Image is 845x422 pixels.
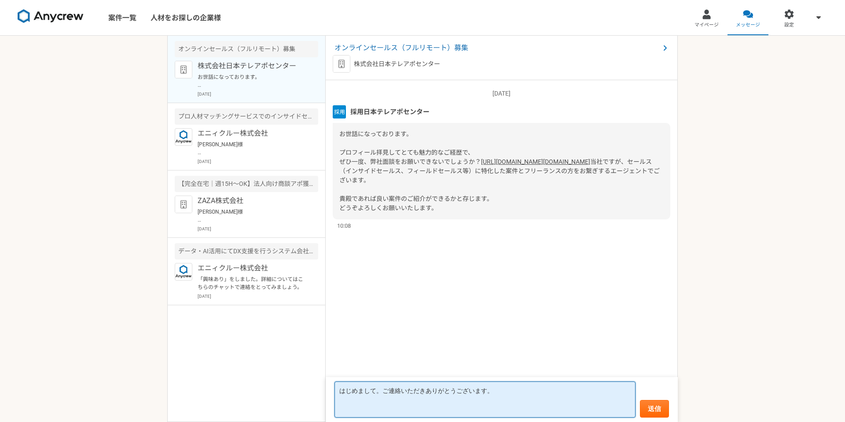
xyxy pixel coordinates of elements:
[175,61,192,78] img: default_org_logo-42cde973f59100197ec2c8e796e4974ac8490bb5b08a0eb061ff975e4574aa76.png
[198,128,306,139] p: エニィクルー株式会社
[337,222,351,230] span: 10:08
[198,263,306,274] p: エニィクルー株式会社
[175,128,192,146] img: logo_text_blue_01.png
[339,130,481,165] span: お世話になっております。 プロフィール拝見してとても魅力的なご経歴で、 ぜひ一度、弊社面談をお願いできないでしょうか？
[198,196,306,206] p: ZAZA株式会社
[339,158,660,211] span: 当社ですが、セールス（インサイドセールス、フィールドセールス等）に特化した案件とフリーランスの方をお繋ぎするエージェントでございます。 貴殿であれば良い案件のご紹介ができるかと存じます。 どうぞ...
[736,22,760,29] span: メッセージ
[198,293,318,300] p: [DATE]
[784,22,794,29] span: 設定
[175,176,318,192] div: 【完全在宅｜週15H〜OK】法人向け商談アポ獲得をお願いします！
[333,55,350,73] img: default_org_logo-42cde973f59100197ec2c8e796e4974ac8490bb5b08a0eb061ff975e4574aa76.png
[640,400,669,418] button: 送信
[175,243,318,259] div: データ・AI活用にてDX支援を行うシステム会社でのインサイドセールスを募集
[198,275,306,291] p: 「興味あり」をしました。詳細についてはこちらのチャットで連絡をとってみましょう。
[354,59,440,69] p: 株式会社日本テレアポセンター
[333,105,346,118] img: unnamed.png
[481,158,590,165] a: [URL][DOMAIN_NAME][DOMAIN_NAME]
[333,89,670,98] p: [DATE]
[334,381,636,418] textarea: はじめまして。ご連絡いただきありがとうございます。
[175,108,318,125] div: プロ人材マッチングサービスでのインサイドセールス/カスタマーサクセス
[175,263,192,281] img: logo_text_blue_01.png
[198,91,318,97] p: [DATE]
[18,9,84,23] img: 8DqYSo04kwAAAAASUVORK5CYII=
[198,61,306,71] p: 株式会社日本テレアポセンター
[198,73,306,89] p: お世話になっております。 プロフィール拝見してとても魅力的なご経歴で、 ぜひ一度、弊社面談をお願いできないでしょうか？ [URL][DOMAIN_NAME][DOMAIN_NAME] 当社ですが...
[175,196,192,213] img: default_org_logo-42cde973f59100197ec2c8e796e4974ac8490bb5b08a0eb061ff975e4574aa76.png
[175,41,318,57] div: オンラインセールス（フルリモート）募集
[350,107,430,117] span: 採用日本テレアポセンター
[198,208,306,224] p: [PERSON_NAME]様 お世話になります。鞆です。 当日のURL、会社紹介等、ご共有いただきありがとうございます。 事前に確認させていただきます。 何卒よろしくお願いいたします。 鞆
[198,141,306,156] p: [PERSON_NAME]様 はじめまして。 鞆（とも）と申します。 ご連絡いただきありがとうございます。 必須条件等再度確認させていただき問題ございませんでした。 下記日時にて調整させていただ...
[334,43,660,53] span: オンラインセールス（フルリモート）募集
[198,158,318,165] p: [DATE]
[198,226,318,232] p: [DATE]
[694,22,719,29] span: マイページ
